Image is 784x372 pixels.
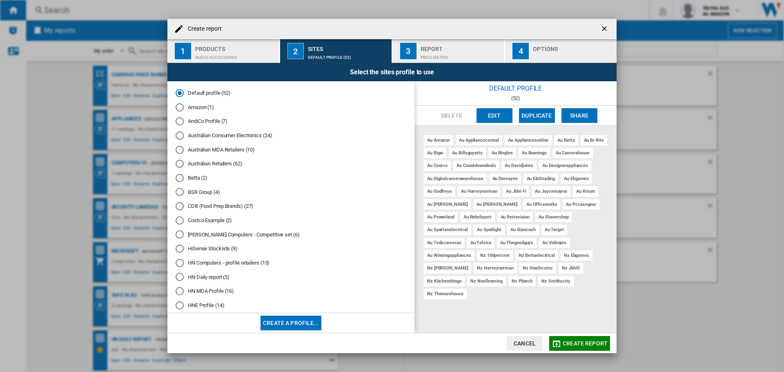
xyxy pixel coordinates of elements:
[563,340,608,347] span: Create report
[195,51,276,60] div: Audio accessories
[424,135,453,145] div: au amazon
[505,135,552,145] div: au appliancesonline
[549,336,610,351] button: Create report
[175,43,191,59] div: 1
[176,132,406,140] md-radio-button: Australian Consumer Electronics (24)
[523,199,561,209] div: au officeworks
[424,250,474,261] div: au winningappliances
[176,245,406,253] md-radio-button: HiSense Stockists (9)
[421,51,501,60] div: Price Matrix
[195,42,276,51] div: Products
[176,174,406,182] md-radio-button: Betta (2)
[561,174,592,184] div: au ebgames
[176,216,406,224] md-radio-button: Costco Example (2)
[474,263,517,273] div: nz harveynorman
[424,186,455,196] div: au godfreys
[176,188,406,196] md-radio-button: BSR Group (4)
[424,263,471,273] div: nz [PERSON_NAME]
[519,108,555,123] button: Duplicate
[552,148,593,158] div: au camerahouse
[467,238,494,248] div: au telstra
[554,135,578,145] div: au betta
[497,238,537,248] div: au thegoodguys
[424,212,458,222] div: au powerland
[489,174,521,184] div: au domayne
[600,25,610,34] ng-md-icon: getI18NText('BUTTONS.CLOSE_DIALOG')
[532,186,570,196] div: au joycemayne
[393,39,505,63] button: 3 Report Price Matrix
[424,174,487,184] div: au digitalcamerawarehouse
[477,108,512,123] button: Edit
[523,174,559,184] div: au e&strading
[176,118,406,125] md-radio-button: AndiCo Profile (7)
[167,19,617,354] md-dialog: Create report ...
[424,199,471,209] div: au [PERSON_NAME]
[176,89,406,97] md-radio-button: Default profile (52)
[176,160,406,168] md-radio-button: Australian Retailers (62)
[414,96,617,101] div: (52)
[176,259,406,267] md-radio-button: HN Computers - profile retailers (15)
[184,25,222,33] h4: Create report
[167,39,280,63] button: 1 Products Audio accessories
[535,212,572,222] div: au shavershop
[424,276,465,286] div: nz kitchenthings
[505,39,617,63] button: 4 Options
[467,276,506,286] div: nz noelleeming
[424,238,465,248] div: au tedscameras
[561,108,597,123] button: Share
[261,316,321,330] button: Create a profile...
[563,199,599,209] div: au pccasegear
[488,148,516,158] div: au binglee
[533,42,613,51] div: Options
[456,135,502,145] div: au appliancecentral
[515,250,558,261] div: nz bettaelectrical
[473,199,520,209] div: au [PERSON_NAME]
[581,135,607,145] div: au bi-rite
[541,225,567,235] div: au target
[280,39,392,63] button: 2 Sites Default profile (52)
[308,42,388,51] div: Sites
[519,148,550,158] div: au bunnings
[501,160,537,171] div: au davidjones
[176,231,406,238] md-radio-button: Harvey Norman Computers - Competitive set (6)
[474,225,505,235] div: au spotlight
[424,289,467,299] div: nz thewarehouse
[460,212,495,222] div: au rebelsport
[561,250,592,261] div: nz ebgames
[400,43,416,59] div: 3
[176,146,406,154] md-radio-button: Australian MDA Retailers (10)
[424,148,446,158] div: au bigw
[421,42,501,51] div: Report
[512,43,529,59] div: 4
[508,276,536,286] div: nz pbtech
[503,186,529,196] div: au jbhi-fi
[477,250,513,261] div: nz 100percent
[167,63,617,81] div: Select the sites profile to use
[176,103,406,111] md-radio-button: Amazon (1)
[453,160,499,171] div: au countdowndeals
[559,263,583,273] div: nz jbhifi
[434,108,470,123] button: Delete
[308,51,388,60] div: Default profile (52)
[287,43,304,59] div: 2
[449,148,486,158] div: au billyguyatts
[519,263,556,273] div: nz heathcotes
[176,301,406,309] md-radio-button: HNE Profile (14)
[176,287,406,295] md-radio-button: HN MDA Profile (16)
[573,186,598,196] div: au kmart
[497,212,533,222] div: au retravision
[424,160,451,171] div: au costco
[176,203,406,210] md-radio-button: CDB (Food Prep Brands) (27)
[539,160,591,171] div: au designerappliances
[507,225,539,235] div: au stancash
[424,225,471,235] div: au spartanelectrical
[538,276,574,286] div: nz smithscity
[539,238,570,248] div: au videopro
[507,336,543,351] button: Cancel
[597,21,613,37] button: getI18NText('BUTTONS.CLOSE_DIALOG')
[458,186,501,196] div: au harveynorman
[176,273,406,281] md-radio-button: HN Daily report (5)
[414,81,617,96] div: Default profile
